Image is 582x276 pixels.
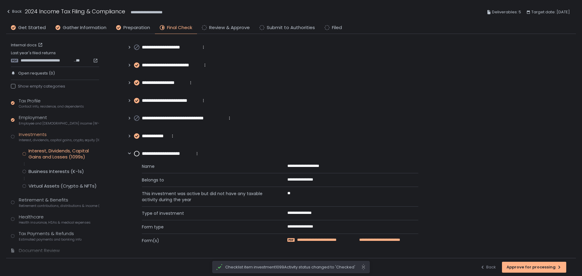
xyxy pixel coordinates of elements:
div: Tax Profile [19,98,84,109]
span: Name [142,163,273,169]
h1: 2024 Income Tax Filing & Compliance [25,7,125,15]
span: Gather Information [63,24,106,31]
span: Preparation [123,24,150,31]
span: Employee and [DEMOGRAPHIC_DATA] income (W-2s) [19,121,99,126]
button: Approve for processing [502,262,566,273]
span: Form(s) [142,238,273,244]
svg: close [361,264,366,270]
button: Back [480,262,496,273]
div: Retirement & Benefits [19,197,99,208]
span: Submit to Authorities [267,24,315,31]
button: Back [6,7,22,17]
span: Open requests (0) [18,71,55,76]
a: Internal docs [11,42,44,48]
span: Estimated payments and banking info [19,237,82,242]
div: Healthcare [19,214,91,225]
span: Checklist item investment1099Activity status changed to 'Checked' [225,264,361,270]
span: Belongs to [142,177,273,183]
div: Business Interests (K-1s) [28,168,84,175]
div: Last year's filed returns [11,50,99,63]
div: Investments [19,131,99,143]
span: Retirement contributions, distributions & income (1099-R, 5498) [19,204,99,208]
span: Type of investment [142,210,273,216]
div: Virtual Assets (Crypto & NFTs) [28,183,97,189]
span: Target date: [DATE] [531,8,570,16]
span: This investment was active but did not have any taxable activity during the year [142,191,273,203]
div: Back [480,264,496,270]
span: Final Check [167,24,192,31]
div: Interest, Dividends, Capital Gains and Losses (1099s) [28,148,99,160]
span: Contact info, residence, and dependents [19,104,84,109]
span: Deliverables: 5 [492,8,521,16]
span: Health insurance, HSAs & medical expenses [19,220,91,225]
div: Document Review [19,247,60,254]
span: Get Started [18,24,46,31]
div: Tax Payments & Refunds [19,230,82,242]
div: Back [6,8,22,15]
span: Filed [332,24,342,31]
span: Interest, dividends, capital gains, crypto, equity (1099s, K-1s) [19,138,99,142]
div: Employment [19,114,99,126]
span: Review & Approve [209,24,250,31]
span: Form type [142,224,273,230]
div: Approve for processing [507,264,562,270]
